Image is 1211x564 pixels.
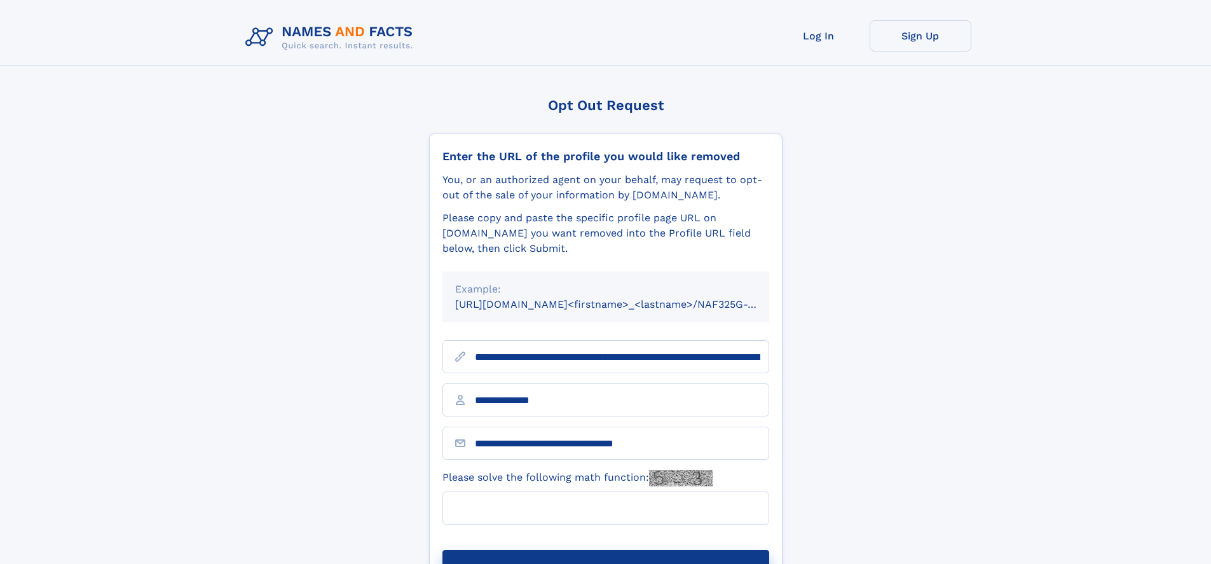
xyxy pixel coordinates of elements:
[442,470,713,486] label: Please solve the following math function:
[455,298,793,310] small: [URL][DOMAIN_NAME]<firstname>_<lastname>/NAF325G-xxxxxxxx
[442,149,769,163] div: Enter the URL of the profile you would like removed
[429,97,783,113] div: Opt Out Request
[240,20,423,55] img: Logo Names and Facts
[455,282,756,297] div: Example:
[442,210,769,256] div: Please copy and paste the specific profile page URL on [DOMAIN_NAME] you want removed into the Pr...
[870,20,971,52] a: Sign Up
[768,20,870,52] a: Log In
[442,172,769,203] div: You, or an authorized agent on your behalf, may request to opt-out of the sale of your informatio...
